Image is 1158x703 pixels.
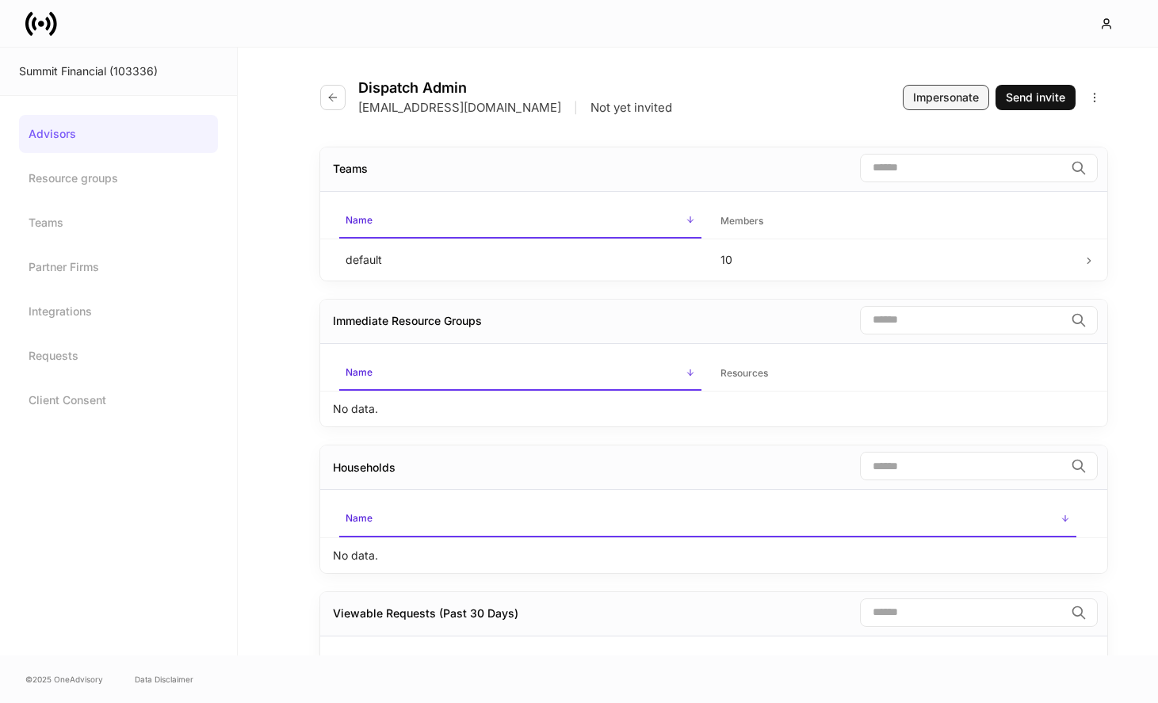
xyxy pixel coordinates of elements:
[358,100,561,116] p: [EMAIL_ADDRESS][DOMAIN_NAME]
[590,100,672,116] p: Not yet invited
[720,213,763,228] h6: Members
[346,212,373,227] h6: Name
[333,548,378,564] p: No data.
[358,79,672,97] h4: Dispatch Admin
[720,365,768,380] h6: Resources
[19,63,218,79] div: Summit Financial (103336)
[333,401,378,417] p: No data.
[339,204,701,239] span: Name
[574,100,578,116] p: |
[714,205,1076,238] span: Members
[708,239,1083,281] td: 10
[333,161,368,177] div: Teams
[19,292,218,330] a: Integrations
[19,204,218,242] a: Teams
[714,357,1076,390] span: Resources
[903,85,989,110] button: Impersonate
[333,239,708,281] td: default
[339,357,701,391] span: Name
[333,460,396,476] div: Households
[346,510,373,525] h6: Name
[346,365,373,380] h6: Name
[333,313,482,329] div: Immediate Resource Groups
[996,85,1076,110] button: Send invite
[135,673,193,686] a: Data Disclaimer
[339,502,1076,537] span: Name
[25,673,103,686] span: © 2025 OneAdvisory
[19,337,218,375] a: Requests
[913,90,979,105] div: Impersonate
[333,606,518,621] div: Viewable Requests (Past 30 Days)
[19,381,218,419] a: Client Consent
[1006,90,1065,105] div: Send invite
[19,159,218,197] a: Resource groups
[19,248,218,286] a: Partner Firms
[19,115,218,153] a: Advisors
